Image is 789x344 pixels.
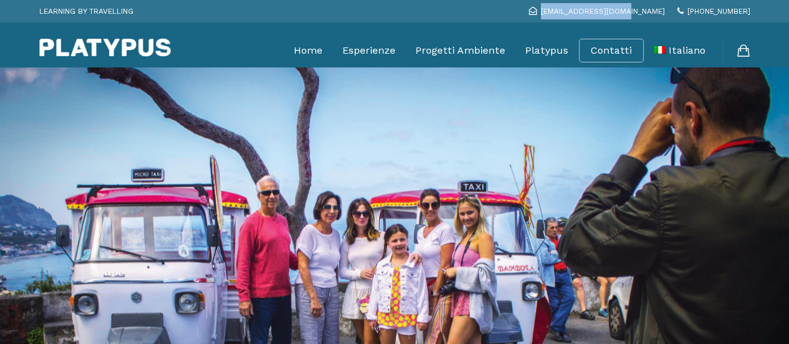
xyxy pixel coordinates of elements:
img: Platypus [39,38,171,57]
span: [PHONE_NUMBER] [687,7,750,16]
a: Italiano [654,35,705,66]
a: [EMAIL_ADDRESS][DOMAIN_NAME] [529,7,665,16]
a: Platypus [525,35,568,66]
span: Italiano [669,44,705,56]
a: Home [294,35,322,66]
a: Progetti Ambiente [415,35,505,66]
p: LEARNING BY TRAVELLING [39,3,133,19]
span: [EMAIL_ADDRESS][DOMAIN_NAME] [541,7,665,16]
a: [PHONE_NUMBER] [677,7,750,16]
a: Contatti [591,44,632,57]
a: Esperienze [342,35,395,66]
